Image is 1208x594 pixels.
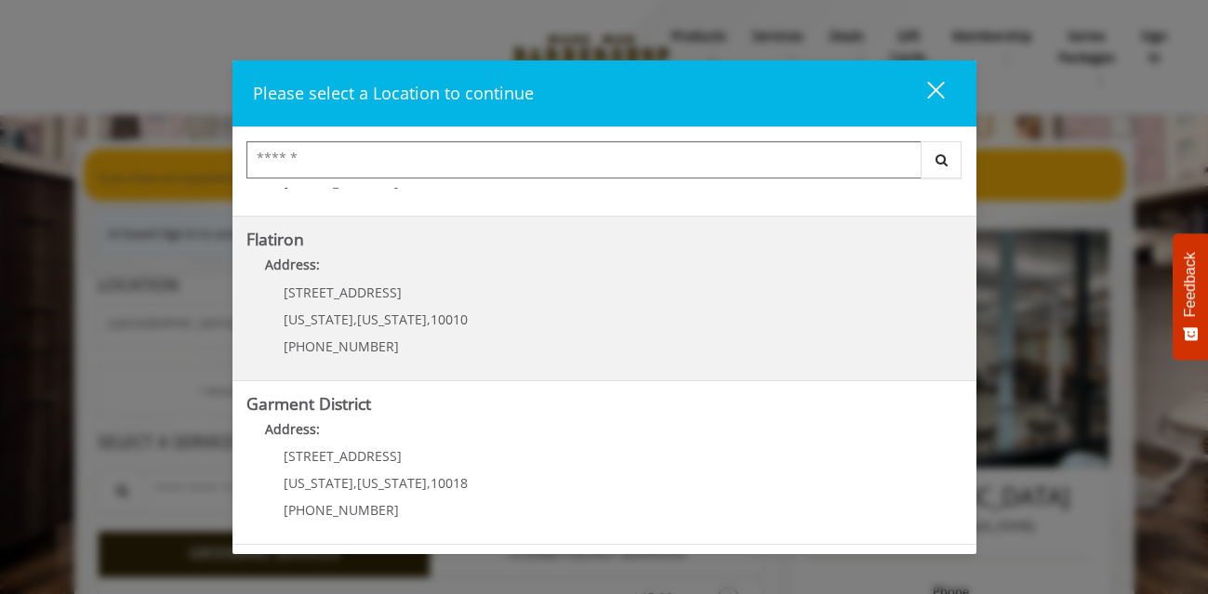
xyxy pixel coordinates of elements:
[1173,233,1208,360] button: Feedback - Show survey
[246,392,371,415] b: Garment District
[253,82,534,104] span: Please select a Location to continue
[246,141,962,188] div: Center Select
[246,141,922,178] input: Search Center
[893,74,956,112] button: close dialog
[284,284,402,301] span: [STREET_ADDRESS]
[931,153,952,166] i: Search button
[284,310,353,328] span: [US_STATE]
[357,474,427,492] span: [US_STATE]
[353,474,357,492] span: ,
[265,256,320,273] b: Address:
[427,474,431,492] span: ,
[246,228,304,250] b: Flatiron
[431,474,468,492] span: 10018
[265,420,320,438] b: Address:
[1182,252,1199,317] span: Feedback
[357,310,427,328] span: [US_STATE]
[284,337,399,355] span: [PHONE_NUMBER]
[353,310,357,328] span: ,
[427,310,431,328] span: ,
[284,501,399,519] span: [PHONE_NUMBER]
[431,310,468,328] span: 10010
[284,447,402,465] span: [STREET_ADDRESS]
[284,474,353,492] span: [US_STATE]
[906,80,943,108] div: close dialog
